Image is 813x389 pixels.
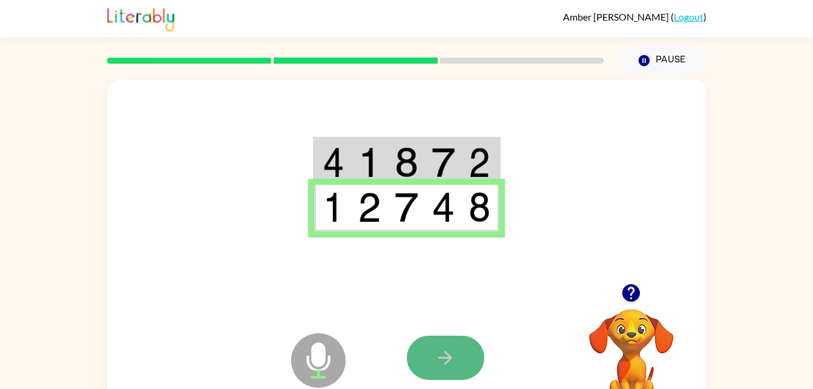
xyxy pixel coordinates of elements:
[469,147,490,178] img: 2
[107,5,174,32] img: Literably
[619,47,706,75] button: Pause
[358,192,381,222] img: 2
[469,192,490,222] img: 8
[563,11,706,22] div: ( )
[323,192,344,222] img: 1
[395,192,418,222] img: 7
[395,147,418,178] img: 8
[323,147,344,178] img: 4
[674,11,703,22] a: Logout
[432,147,455,178] img: 7
[358,147,381,178] img: 1
[563,11,671,22] span: Amber [PERSON_NAME]
[432,192,455,222] img: 4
